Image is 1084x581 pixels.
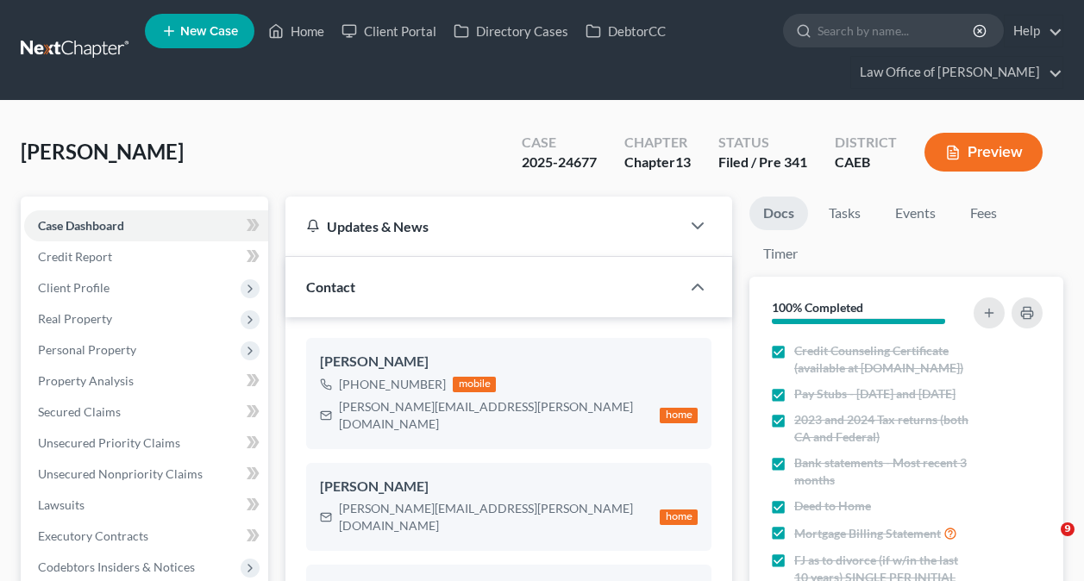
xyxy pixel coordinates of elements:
a: Case Dashboard [24,210,268,241]
span: 2023 and 2024 Tax returns (both CA and Federal) [794,411,970,446]
div: [PERSON_NAME] [320,477,698,497]
div: mobile [453,377,496,392]
span: New Case [180,25,238,38]
span: Codebtors Insiders & Notices [38,559,195,574]
span: Real Property [38,311,112,326]
span: Case Dashboard [38,218,124,233]
a: Tasks [815,197,874,230]
div: District [835,133,897,153]
span: Deed to Home [794,497,871,515]
a: Client Portal [333,16,445,47]
div: [PERSON_NAME] [320,352,698,372]
a: Home [260,16,333,47]
button: Preview [924,133,1043,172]
span: Property Analysis [38,373,134,388]
span: Unsecured Priority Claims [38,435,180,450]
a: DebtorCC [577,16,674,47]
span: Client Profile [38,280,110,295]
span: Pay Stubs - [DATE] and [DATE] [794,385,956,403]
a: Unsecured Priority Claims [24,428,268,459]
div: Filed / Pre 341 [718,153,807,172]
a: Executory Contracts [24,521,268,552]
div: [PHONE_NUMBER] [339,376,446,393]
div: [PERSON_NAME][EMAIL_ADDRESS][PERSON_NAME][DOMAIN_NAME] [339,398,653,433]
a: Timer [749,237,811,271]
span: Contact [306,278,355,295]
div: [PERSON_NAME][EMAIL_ADDRESS][PERSON_NAME][DOMAIN_NAME] [339,500,653,534]
a: Secured Claims [24,397,268,428]
a: Property Analysis [24,365,268,397]
span: 9 [1061,522,1075,536]
span: Lawsuits [38,497,85,512]
iframe: Intercom live chat [1025,522,1067,564]
span: 13 [675,153,691,170]
div: Chapter [624,153,691,172]
span: Executory Contracts [38,528,148,543]
span: Secured Claims [38,404,121,419]
input: Search by name... [818,15,975,47]
a: Fees [956,197,1012,230]
div: 2025-24677 [522,153,597,172]
span: Unsecured Nonpriority Claims [38,466,203,481]
div: Chapter [624,133,691,153]
div: Updates & News [306,217,660,235]
strong: 100% Completed [772,300,863,315]
a: Unsecured Nonpriority Claims [24,459,268,490]
a: Docs [749,197,808,230]
a: Help [1005,16,1062,47]
span: [PERSON_NAME] [21,139,184,164]
span: Personal Property [38,342,136,357]
div: home [660,509,698,525]
span: Credit Report [38,249,112,264]
div: Status [718,133,807,153]
a: Credit Report [24,241,268,272]
div: CAEB [835,153,897,172]
a: Lawsuits [24,490,268,521]
span: Mortgage Billing Statement [794,525,941,542]
div: Case [522,133,597,153]
div: home [660,408,698,423]
a: Directory Cases [445,16,577,47]
span: Bank statements - Most recent 3 months [794,454,970,489]
a: Law Office of [PERSON_NAME] [851,57,1062,88]
a: Events [881,197,949,230]
span: Credit Counseling Certificate (available at [DOMAIN_NAME]) [794,342,970,377]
